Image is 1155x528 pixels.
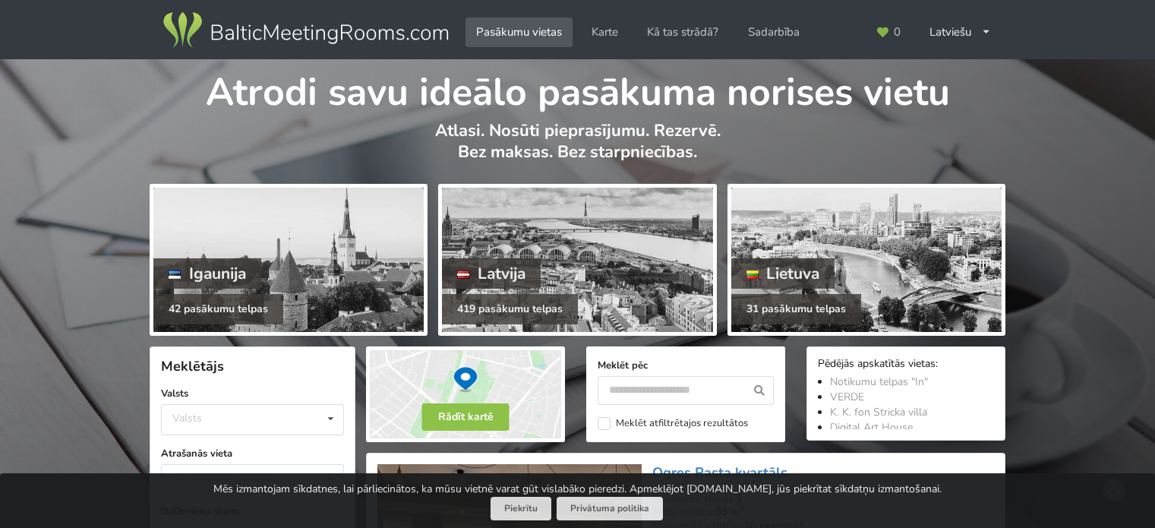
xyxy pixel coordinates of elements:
[422,403,510,431] button: Rādīt kartē
[169,470,309,487] div: Var izvēlēties vairākas
[894,27,901,38] span: 0
[830,420,913,435] a: Digital Art House
[150,184,428,336] a: Igaunija 42 pasākumu telpas
[161,357,224,375] span: Meklētājs
[172,412,202,425] div: Valsts
[150,120,1005,179] p: Atlasi. Nosūti pieprasījumu. Rezervē. Bez maksas. Bez starpniecības.
[830,405,927,419] a: K. K. fon Stricka villa
[727,184,1005,336] a: Lietuva 31 pasākumu telpas
[557,497,663,520] a: Privātuma politika
[442,258,541,289] div: Latvija
[636,17,729,47] a: Kā tas strādā?
[731,258,835,289] div: Lietuva
[491,497,551,520] button: Piekrītu
[598,417,748,430] label: Meklēt atfiltrētajos rezultātos
[150,59,1005,117] h1: Atrodi savu ideālo pasākuma norises vietu
[737,17,810,47] a: Sadarbība
[161,446,344,461] label: Atrašanās vieta
[153,258,261,289] div: Igaunija
[830,375,928,389] a: Notikumu telpas "In"
[818,358,994,372] div: Pēdējās apskatītās vietas:
[598,358,774,373] label: Meklēt pēc
[366,346,565,442] img: Rādīt kartē
[160,9,451,52] img: Baltic Meeting Rooms
[438,184,716,336] a: Latvija 419 pasākumu telpas
[581,17,629,47] a: Karte
[161,386,344,401] label: Valsts
[830,390,864,404] a: VERDE
[465,17,573,47] a: Pasākumu vietas
[442,294,578,324] div: 419 pasākumu telpas
[652,463,787,482] a: Ogres Pasta kvartāls
[919,17,1002,47] div: Latviešu
[731,294,861,324] div: 31 pasākumu telpas
[153,294,283,324] div: 42 pasākumu telpas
